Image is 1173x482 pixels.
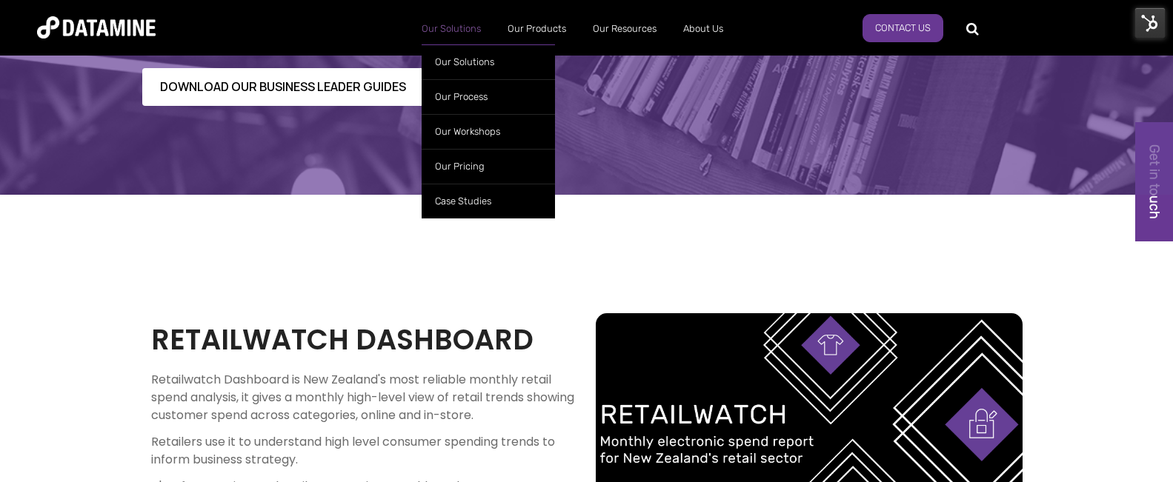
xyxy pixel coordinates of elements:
[151,320,578,359] h2: RETAILWATCH DASHBOARD
[151,433,555,468] span: Retailers use it to understand high level consumer spending trends to inform business strategy.
[863,14,943,42] a: Contact us
[408,10,494,48] a: Our Solutions
[494,10,579,48] a: Our Products
[422,79,555,114] a: Our Process
[422,149,555,184] a: Our Pricing
[422,184,555,218] a: Case Studies
[151,371,574,424] span: Retailwatch Dashboard is New Zealand's most reliable monthly retail spend analysis, it gives a mo...
[422,114,555,149] a: Our Workshops
[37,16,156,39] img: Datamine
[1135,122,1173,241] a: Get in touch
[142,68,424,106] a: DOWNLOAD OUR BUSINESS LEADER GUIDES
[1134,7,1166,39] img: HubSpot Tools Menu Toggle
[422,44,555,79] a: Our Solutions
[670,10,737,48] a: About Us
[579,10,670,48] a: Our Resources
